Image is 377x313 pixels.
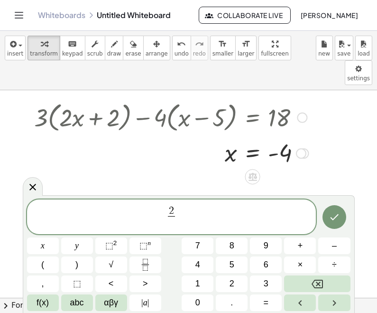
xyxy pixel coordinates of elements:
span: draw [107,50,121,57]
span: 8 [230,239,234,252]
button: , [27,275,59,292]
span: > [143,277,148,290]
button: 3 [250,275,282,292]
span: save [337,50,350,57]
button: Fraction [129,256,161,273]
button: load [355,36,372,60]
button: [PERSON_NAME] [293,7,366,24]
span: + [298,239,303,252]
span: larger [238,50,254,57]
button: Squared [95,237,127,254]
span: ⬚ [139,241,147,250]
i: format_size [218,38,227,50]
span: | [147,298,149,307]
span: Collaborate Live [207,11,283,19]
span: 2 [169,206,174,216]
span: f(x) [37,296,49,309]
span: ⬚ [105,241,113,250]
span: [PERSON_NAME] [300,11,358,19]
span: 7 [195,239,200,252]
button: Done [322,205,346,229]
span: y [75,239,79,252]
button: 7 [182,237,213,254]
button: erase [123,36,143,60]
span: x [41,239,45,252]
button: Greater than [129,275,161,292]
button: Placeholder [61,275,93,292]
span: 6 [264,258,268,271]
span: . [230,296,233,309]
span: arrange [146,50,168,57]
span: keypad [62,50,83,57]
span: – [332,239,337,252]
button: draw [105,36,124,60]
span: 4 [195,258,200,271]
button: new [316,36,333,60]
button: scrub [85,36,105,60]
sup: 2 [113,239,117,247]
span: , [42,277,44,290]
span: αβγ [104,296,118,309]
button: x [27,237,59,254]
span: ⬚ [73,277,81,290]
sup: n [147,239,151,247]
button: . [216,294,248,311]
button: ) [61,256,93,273]
span: transform [30,50,58,57]
span: load [358,50,370,57]
span: scrub [87,50,103,57]
button: Alphabet [61,294,93,311]
button: transform [28,36,60,60]
i: format_size [241,38,250,50]
button: 9 [250,237,282,254]
button: settings [345,60,372,85]
button: Times [284,256,316,273]
button: 0 [182,294,213,311]
span: √ [109,258,113,271]
span: 0 [195,296,200,309]
span: smaller [212,50,233,57]
span: erase [125,50,141,57]
span: 5 [230,258,234,271]
span: a [141,296,149,309]
i: keyboard [68,38,77,50]
span: redo [193,50,206,57]
span: < [109,277,114,290]
button: fullscreen [258,36,291,60]
button: keyboardkeypad [60,36,85,60]
span: abc [70,296,84,309]
span: undo [175,50,189,57]
button: insert [5,36,26,60]
span: settings [347,75,370,82]
button: redoredo [191,36,208,60]
button: Left arrow [284,294,316,311]
button: Collaborate Live [199,7,291,24]
span: 9 [264,239,268,252]
button: 1 [182,275,213,292]
button: 6 [250,256,282,273]
span: new [318,50,330,57]
i: undo [177,38,186,50]
button: Minus [318,237,350,254]
button: Greek alphabet [95,294,127,311]
button: 4 [182,256,213,273]
button: ( [27,256,59,273]
span: 3 [264,277,268,290]
button: Toggle navigation [11,8,27,23]
button: arrange [143,36,170,60]
span: ÷ [332,258,337,271]
span: ) [75,258,78,271]
span: ( [41,258,44,271]
button: save [335,36,353,60]
button: Divide [318,256,350,273]
button: format_sizesmaller [210,36,236,60]
span: insert [7,50,23,57]
span: fullscreen [261,50,288,57]
button: 8 [216,237,248,254]
span: | [141,298,143,307]
button: 2 [216,275,248,292]
button: Backspace [284,275,350,292]
button: Equals [250,294,282,311]
a: Whiteboards [38,10,85,20]
button: Less than [95,275,127,292]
